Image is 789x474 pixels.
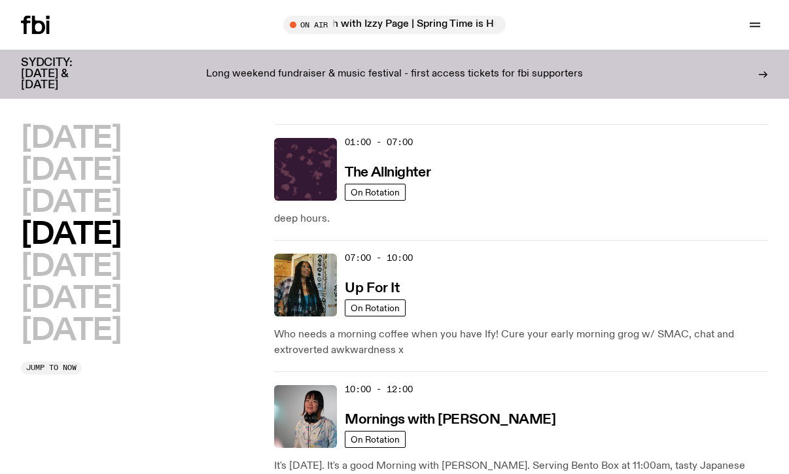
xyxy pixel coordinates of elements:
[345,163,430,180] a: The Allnighter
[345,279,399,296] a: Up For It
[274,254,337,316] img: Ify - a Brown Skin girl with black braided twists, looking up to the side with her tongue stickin...
[206,69,583,80] p: Long weekend fundraiser & music festival - first access tickets for fbi supporters
[274,327,768,358] p: Who needs a morning coffee when you have Ify! Cure your early morning grog w/ SMAC, chat and extr...
[21,252,121,282] button: [DATE]
[21,284,121,314] button: [DATE]
[21,188,121,218] button: [DATE]
[345,282,399,296] h3: Up For It
[345,413,555,427] h3: Mornings with [PERSON_NAME]
[274,211,768,227] p: deep hours.
[351,187,400,197] span: On Rotation
[21,220,121,250] button: [DATE]
[345,299,406,316] a: On Rotation
[21,316,121,346] button: [DATE]
[345,383,413,396] span: 10:00 - 12:00
[21,156,121,186] button: [DATE]
[345,136,413,148] span: 01:00 - 07:00
[345,252,413,264] span: 07:00 - 10:00
[283,16,506,34] button: On AirLunch with Izzy Page | Spring Time is HERE!
[26,364,77,371] span: Jump to now
[345,411,555,427] a: Mornings with [PERSON_NAME]
[351,303,400,313] span: On Rotation
[21,362,82,375] button: Jump to now
[21,124,121,154] button: [DATE]
[351,434,400,444] span: On Rotation
[345,431,406,448] a: On Rotation
[274,385,337,448] img: Kana Frazer is smiling at the camera with her head tilted slightly to her left. She wears big bla...
[345,166,430,180] h3: The Allnighter
[21,58,105,91] h3: SYDCITY: [DATE] & [DATE]
[345,184,406,201] a: On Rotation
